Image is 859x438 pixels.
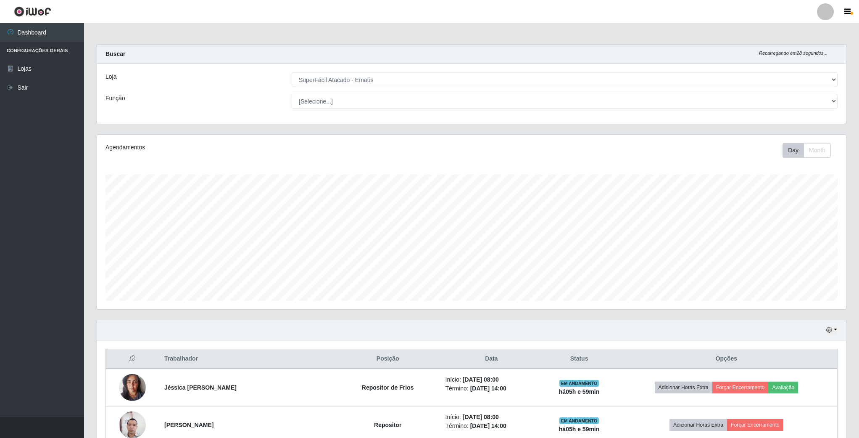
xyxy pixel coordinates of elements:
[669,419,727,431] button: Adicionar Horas Extra
[616,349,838,369] th: Opções
[559,388,600,395] strong: há 05 h e 59 min
[655,382,712,393] button: Adicionar Horas Extra
[783,143,831,158] div: First group
[159,349,335,369] th: Trabalhador
[445,375,538,384] li: Início:
[105,143,403,152] div: Agendamentos
[470,385,506,392] time: [DATE] 14:00
[440,349,543,369] th: Data
[559,417,599,424] span: EM ANDAMENTO
[559,426,600,433] strong: há 05 h e 59 min
[559,380,599,387] span: EM ANDAMENTO
[362,384,414,391] strong: Repositor de Frios
[470,422,506,429] time: [DATE] 14:00
[105,94,125,103] label: Função
[463,414,499,420] time: [DATE] 08:00
[804,143,831,158] button: Month
[783,143,804,158] button: Day
[463,376,499,383] time: [DATE] 08:00
[445,422,538,430] li: Término:
[783,143,838,158] div: Toolbar with button groups
[14,6,51,17] img: CoreUI Logo
[445,413,538,422] li: Início:
[335,349,440,369] th: Posição
[727,419,783,431] button: Forçar Encerramento
[712,382,769,393] button: Forçar Encerramento
[374,422,401,428] strong: Repositor
[164,384,237,391] strong: Jéssica [PERSON_NAME]
[105,50,125,57] strong: Buscar
[164,422,213,428] strong: [PERSON_NAME]
[768,382,798,393] button: Avaliação
[119,369,146,405] img: 1725457608338.jpeg
[543,349,616,369] th: Status
[445,384,538,393] li: Término:
[105,72,116,81] label: Loja
[759,50,827,56] i: Recarregando em 28 segundos...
